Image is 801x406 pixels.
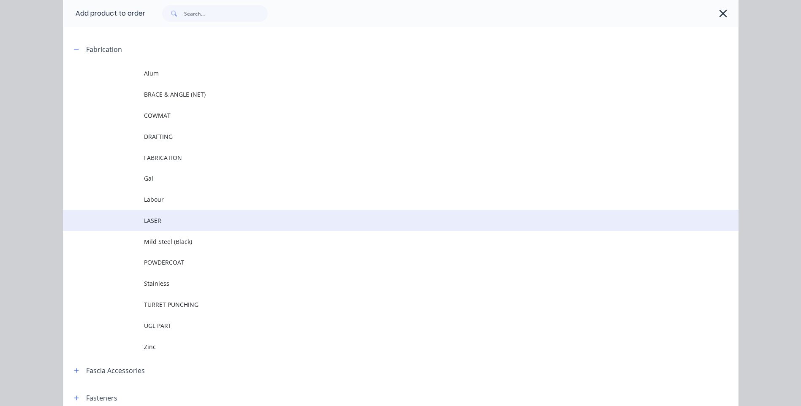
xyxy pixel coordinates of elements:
[144,279,619,288] span: Stainless
[144,90,619,99] span: BRACE & ANGLE (NET)
[144,132,619,141] span: DRAFTING
[144,258,619,267] span: POWDERCOAT
[144,300,619,309] span: TURRET PUNCHING
[144,153,619,162] span: FABRICATION
[86,44,122,54] div: Fabrication
[144,216,619,225] span: LASER
[144,195,619,204] span: Labour
[144,174,619,183] span: Gal
[86,365,145,376] div: Fascia Accessories
[86,393,117,403] div: Fasteners
[144,69,619,78] span: Alum
[144,321,619,330] span: UGL PART
[144,342,619,351] span: Zinc
[144,237,619,246] span: Mild Steel (Black)
[144,111,619,120] span: COWMAT
[184,5,268,22] input: Search...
